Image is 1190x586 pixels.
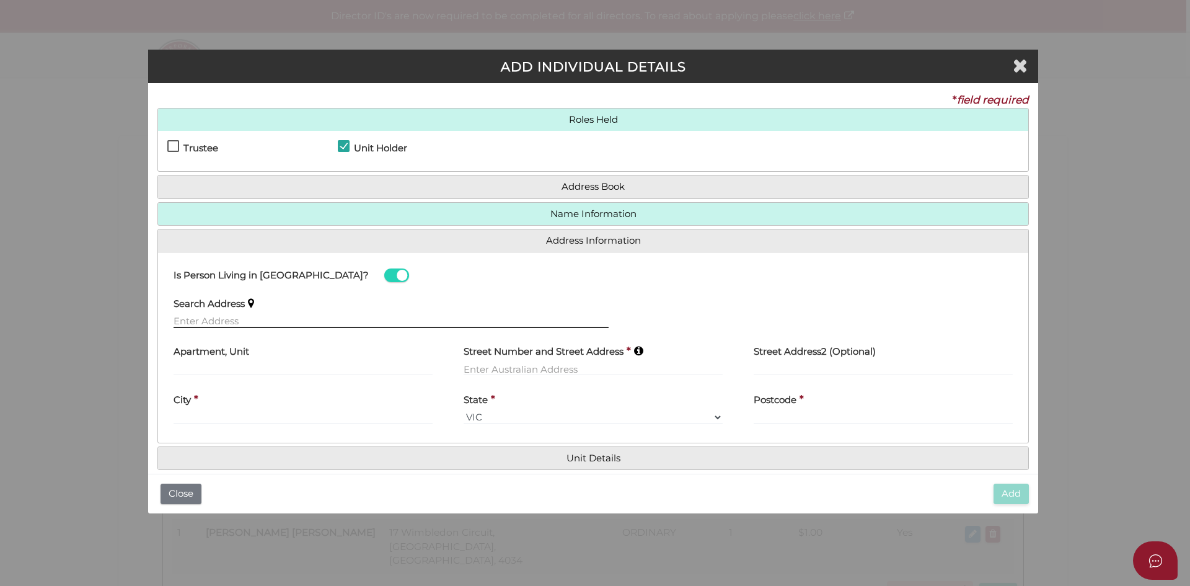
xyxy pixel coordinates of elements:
input: Enter Address [174,314,609,328]
button: Add [994,484,1029,504]
h4: Street Address2 (Optional) [754,347,876,357]
a: Address Information [167,236,1019,246]
h4: Search Address [174,299,245,309]
h4: City [174,395,191,406]
button: Open asap [1133,541,1178,580]
input: Enter Australian Address [464,362,723,376]
h4: Apartment, Unit [174,347,249,357]
button: Close [161,484,201,504]
a: Name Information [167,209,1019,220]
h4: Is Person Living in [GEOGRAPHIC_DATA]? [174,270,369,281]
i: Keep typing in your address(including suburb) until it appears [248,298,254,308]
a: Unit Details [167,453,1019,464]
i: Keep typing in your address(including suburb) until it appears [634,345,643,356]
h4: Postcode [754,395,796,406]
h4: Street Number and Street Address [464,347,624,357]
h4: State [464,395,488,406]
